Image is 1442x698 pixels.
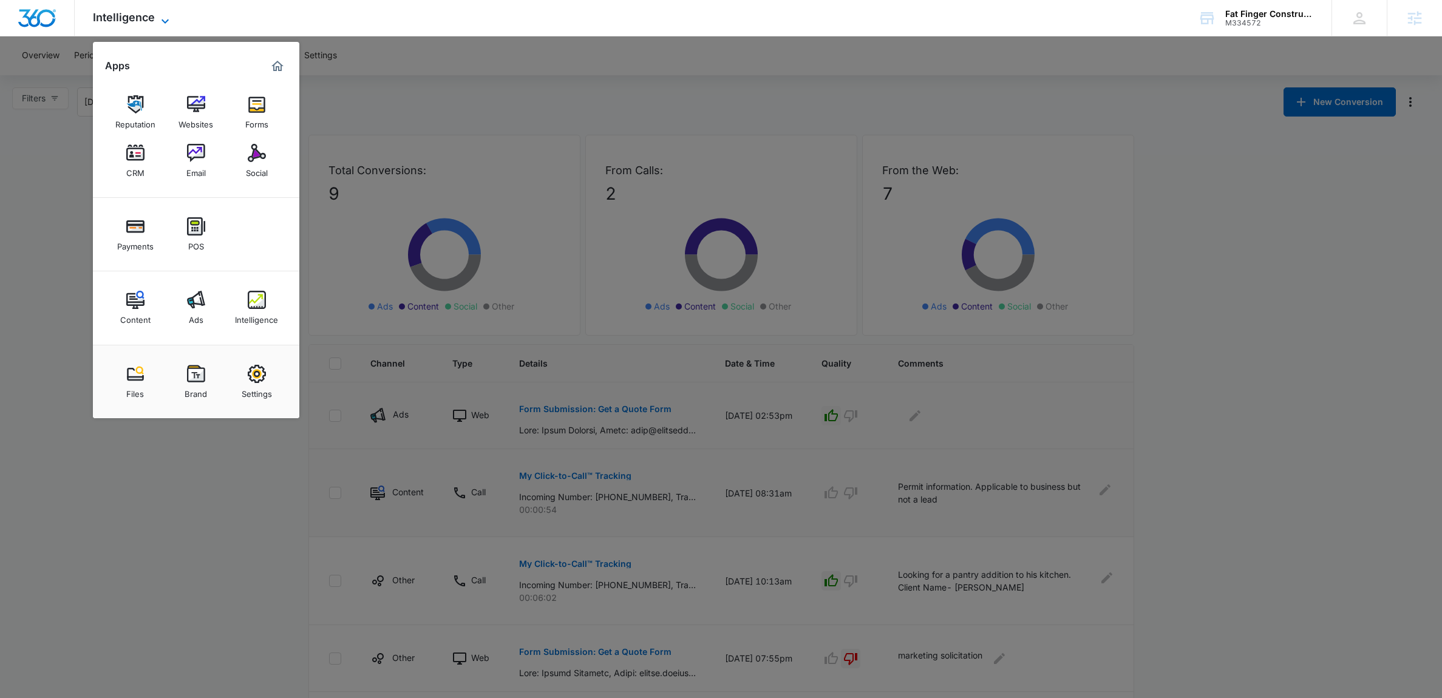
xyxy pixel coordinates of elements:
div: Payments [117,235,154,251]
div: Intelligence [235,309,278,325]
div: POS [188,235,204,251]
h2: Apps [105,60,130,72]
div: account id [1225,19,1314,27]
a: Websites [173,89,219,135]
div: account name [1225,9,1314,19]
a: Intelligence [234,285,280,331]
a: POS [173,211,219,257]
a: Payments [112,211,158,257]
div: Brand [185,383,207,399]
div: Reputation [115,114,155,129]
div: Settings [242,383,272,399]
div: Email [186,162,206,178]
a: Settings [234,359,280,405]
a: Marketing 360® Dashboard [268,56,287,76]
a: Reputation [112,89,158,135]
a: Ads [173,285,219,331]
div: Content [120,309,151,325]
div: Social [246,162,268,178]
div: Websites [179,114,213,129]
a: Files [112,359,158,405]
div: Files [126,383,144,399]
a: Brand [173,359,219,405]
div: CRM [126,162,145,178]
div: Ads [189,309,203,325]
span: Intelligence [93,11,155,24]
a: Social [234,138,280,184]
a: CRM [112,138,158,184]
a: Forms [234,89,280,135]
div: Forms [245,114,268,129]
a: Content [112,285,158,331]
a: Email [173,138,219,184]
